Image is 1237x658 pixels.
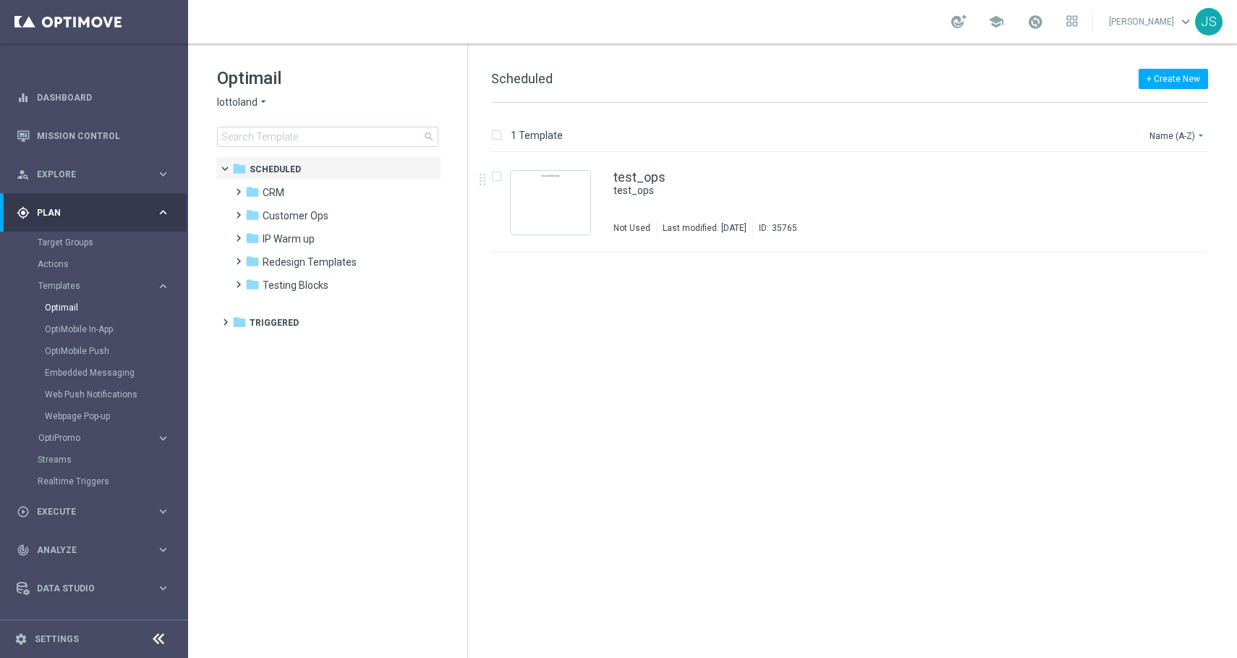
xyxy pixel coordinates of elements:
[45,389,150,400] a: Web Push Notifications
[17,505,156,518] div: Execute
[37,507,156,516] span: Execute
[37,78,170,117] a: Dashboard
[657,222,752,234] div: Last modified: [DATE]
[1178,14,1194,30] span: keyboard_arrow_down
[17,91,30,104] i: equalizer
[17,607,170,646] div: Optibot
[17,206,30,219] i: gps_fixed
[232,161,247,176] i: folder
[263,186,284,199] span: CRM
[45,297,187,319] div: Optimail
[38,427,187,449] div: OptiPromo
[1195,130,1207,141] i: arrow_drop_down
[258,96,269,109] i: arrow_drop_down
[752,222,797,234] div: ID:
[245,277,260,292] i: folder
[16,92,171,104] div: equalizer Dashboard
[156,505,170,518] i: keyboard_arrow_right
[38,449,187,471] div: Streams
[38,232,187,253] div: Target Groups
[38,471,187,492] div: Realtime Triggers
[613,222,650,234] div: Not Used
[45,362,187,384] div: Embedded Messaging
[45,410,150,422] a: Webpage Pop-up
[16,130,171,142] button: Mission Control
[45,384,187,405] div: Web Push Notifications
[14,633,27,646] i: settings
[514,174,587,231] img: 35765.jpeg
[217,96,269,109] button: lottoland arrow_drop_down
[37,208,156,217] span: Plan
[38,434,142,442] span: OptiPromo
[37,170,156,179] span: Explore
[17,168,30,181] i: person_search
[477,153,1234,253] div: Press SPACE to select this row.
[613,184,1113,198] a: test_ops
[156,431,170,445] i: keyboard_arrow_right
[232,315,247,329] i: folder
[38,432,171,444] button: OptiPromo keyboard_arrow_right
[17,505,30,518] i: play_circle_outline
[17,582,156,595] div: Data Studio
[16,169,171,180] button: person_search Explore keyboard_arrow_right
[245,254,260,269] i: folder
[16,544,171,556] button: track_changes Analyze keyboard_arrow_right
[38,253,187,275] div: Actions
[1148,127,1208,144] button: Name (A-Z)arrow_drop_down
[1195,8,1223,35] div: JS
[45,405,187,427] div: Webpage Pop-up
[37,546,156,554] span: Analyze
[491,71,553,86] span: Scheduled
[988,14,1004,30] span: school
[217,96,258,109] span: lottoland
[38,280,171,292] button: Templates keyboard_arrow_right
[37,117,170,155] a: Mission Control
[17,168,156,181] div: Explore
[17,544,30,557] i: track_changes
[38,434,156,442] div: OptiPromo
[156,543,170,557] i: keyboard_arrow_right
[38,282,156,290] div: Templates
[263,232,315,245] span: IP Warm up
[45,319,187,340] div: OptiMobile In-App
[245,208,260,222] i: folder
[613,184,1146,198] div: test_ops
[38,476,150,487] a: Realtime Triggers
[263,209,328,222] span: Customer Ops
[156,206,170,219] i: keyboard_arrow_right
[37,584,156,593] span: Data Studio
[250,316,299,329] span: Triggered
[38,258,150,270] a: Actions
[772,222,797,234] div: 35765
[245,231,260,245] i: folder
[37,607,151,646] a: Optibot
[423,131,435,143] span: search
[250,163,301,176] span: Scheduled
[35,635,79,644] a: Settings
[16,583,171,594] button: Data Studio keyboard_arrow_right
[45,340,187,362] div: OptiMobile Push
[17,206,156,219] div: Plan
[38,275,187,427] div: Templates
[613,171,666,184] a: test_ops
[217,127,438,147] input: Search Template
[38,454,150,465] a: Streams
[263,279,328,292] span: Testing Blocks
[45,345,150,357] a: OptiMobile Push
[263,256,357,269] span: Redesign Templates
[16,207,171,219] button: gps_fixed Plan keyboard_arrow_right
[38,282,142,290] span: Templates
[217,67,438,90] h1: Optimail
[1108,11,1195,33] a: [PERSON_NAME]keyboard_arrow_down
[16,506,171,518] button: play_circle_outline Execute keyboard_arrow_right
[156,167,170,181] i: keyboard_arrow_right
[156,581,170,595] i: keyboard_arrow_right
